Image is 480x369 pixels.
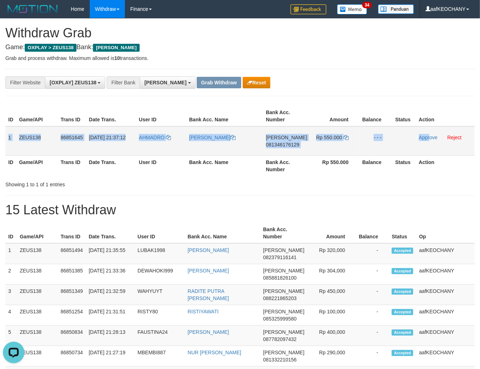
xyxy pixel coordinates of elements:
span: [OXPLAY] ZEUS138 [50,80,96,85]
a: [PERSON_NAME] [188,329,229,335]
th: ID [5,155,16,176]
td: - [356,285,389,305]
span: Accepted [392,289,413,295]
button: Grab Withdraw [197,77,241,88]
span: [DATE] 21:37:12 [89,135,126,140]
td: ZEUS138 [17,264,58,285]
td: 5 [5,326,17,346]
th: Balance [356,223,389,243]
th: Balance [359,155,392,176]
td: 86850734 [58,346,86,366]
th: Trans ID [58,223,86,243]
td: ZEUS138 [17,243,58,264]
th: Op [416,223,475,243]
td: 4 [5,305,17,326]
span: Accepted [392,268,413,274]
th: User ID [135,223,185,243]
h4: Game: Bank: [5,44,475,51]
td: aafKEOCHANY [416,346,475,366]
td: ZEUS138 [16,126,58,156]
th: User ID [136,106,186,126]
td: Rp 304,000 [307,264,356,285]
a: [PERSON_NAME] [188,268,229,274]
button: Reset [243,77,270,88]
td: aafKEOCHANY [416,264,475,285]
td: - - - [359,126,392,156]
td: 2 [5,264,17,285]
a: [PERSON_NAME] [188,247,229,253]
span: 86851645 [61,135,83,140]
span: Copy 085325999580 to clipboard [263,316,297,322]
img: MOTION_logo.png [5,4,60,14]
th: Balance [359,106,392,126]
button: Open LiveChat chat widget [3,3,24,24]
th: Amount [307,223,356,243]
td: 3 [5,285,17,305]
span: Accepted [392,350,413,356]
th: Rp 550.000 [310,155,359,176]
span: [PERSON_NAME] [263,268,304,274]
img: Button%20Memo.svg [337,4,367,14]
th: Game/API [16,155,58,176]
td: 86851349 [58,285,86,305]
td: [DATE] 21:28:13 [86,326,135,346]
span: Copy 082379116141 to clipboard [263,254,297,260]
th: Trans ID [58,155,86,176]
span: [PERSON_NAME] [263,329,304,335]
th: Date Trans. [86,223,135,243]
div: Filter Bank [107,76,140,89]
span: Copy 081346176129 to clipboard [266,142,299,148]
td: MBEMBI887 [135,346,185,366]
td: ZEUS138 [17,346,58,366]
td: [DATE] 21:35:55 [86,243,135,264]
td: aafKEOCHANY [416,305,475,326]
span: Copy 087782097432 to clipboard [263,336,297,342]
td: aafKEOCHANY [416,326,475,346]
a: NUR [PERSON_NAME] [188,350,241,355]
a: AHMADRO [139,135,171,140]
td: DEWAHOKI999 [135,264,185,285]
h1: Withdraw Grab [5,26,475,40]
th: Bank Acc. Number [260,223,307,243]
td: [DATE] 21:33:36 [86,264,135,285]
th: Date Trans. [86,106,136,126]
th: Date Trans. [86,155,136,176]
th: Bank Acc. Name [186,155,263,176]
th: Bank Acc. Name [186,106,263,126]
p: Grab and process withdraw. Maximum allowed is transactions. [5,55,475,62]
td: [DATE] 21:27:19 [86,346,135,366]
td: 86851494 [58,243,86,264]
span: 34 [362,2,372,8]
td: [DATE] 21:32:59 [86,285,135,305]
td: [DATE] 21:31:51 [86,305,135,326]
strong: 10 [114,55,120,61]
td: 86851254 [58,305,86,326]
img: Feedback.jpg [290,4,326,14]
th: Bank Acc. Number [263,106,310,126]
button: [OXPLAY] ZEUS138 [45,76,105,89]
span: [PERSON_NAME] [266,135,307,140]
span: Accepted [392,309,413,315]
td: 1 [5,243,17,264]
h1: 15 Latest Withdraw [5,203,475,217]
th: Action [416,155,475,176]
td: aafKEOCHANY [416,285,475,305]
span: [PERSON_NAME] [263,309,304,314]
a: RADITE PUTRA [PERSON_NAME] [188,288,229,301]
th: ID [5,223,17,243]
span: [PERSON_NAME] [93,44,139,52]
a: Copy 550000 to clipboard [344,135,349,140]
td: aafKEOCHANY [416,243,475,264]
th: Trans ID [58,106,86,126]
span: Rp 550.000 [316,135,342,140]
td: - [356,264,389,285]
th: Game/API [16,106,58,126]
td: FAUSTINA24 [135,326,185,346]
span: [PERSON_NAME] [263,350,304,355]
td: 1 [5,126,16,156]
th: Action [416,106,475,126]
span: [PERSON_NAME] [263,247,304,253]
td: - [356,346,389,366]
td: LUBAK1998 [135,243,185,264]
span: Accepted [392,248,413,254]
